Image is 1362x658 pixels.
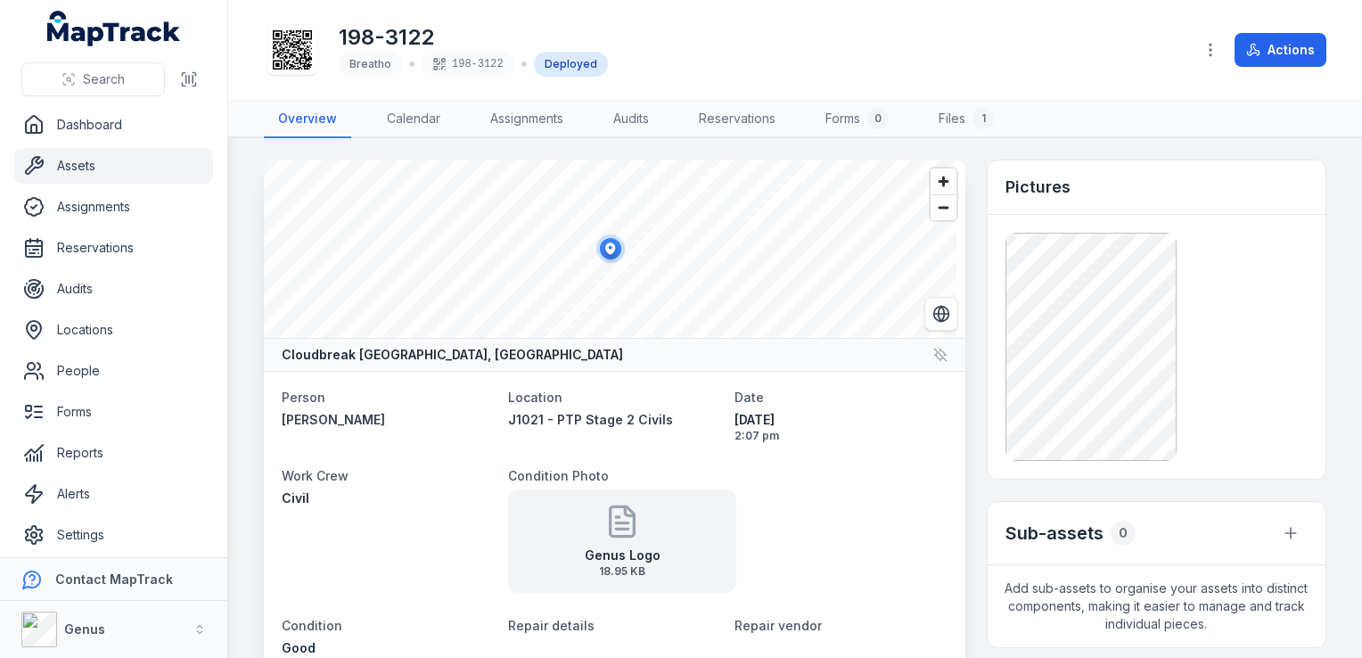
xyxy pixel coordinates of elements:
[1111,521,1136,546] div: 0
[988,565,1325,647] span: Add sub-assets to organise your assets into distinct components, making it easier to manage and t...
[734,411,947,429] span: [DATE]
[55,572,173,587] strong: Contact MapTrack
[264,160,956,338] canvas: Map
[14,353,213,389] a: People
[64,621,105,637] strong: Genus
[14,312,213,348] a: Locations
[972,108,994,129] div: 1
[924,297,958,331] button: Switch to Satellite View
[508,618,595,633] span: Repair details
[14,517,213,553] a: Settings
[14,148,213,184] a: Assets
[534,52,608,77] div: Deployed
[282,390,325,405] span: Person
[599,101,663,138] a: Audits
[282,618,342,633] span: Condition
[685,101,790,138] a: Reservations
[282,640,316,655] span: Good
[14,107,213,143] a: Dashboard
[931,194,956,220] button: Zoom out
[734,429,947,443] span: 2:07 pm
[1005,175,1071,200] h3: Pictures
[14,476,213,512] a: Alerts
[47,11,181,46] a: MapTrack
[349,57,391,70] span: Breatho
[508,468,609,483] span: Condition Photo
[14,271,213,307] a: Audits
[14,189,213,225] a: Assignments
[585,547,660,564] strong: Genus Logo
[14,230,213,266] a: Reservations
[867,108,889,129] div: 0
[373,101,455,138] a: Calendar
[734,390,764,405] span: Date
[14,435,213,471] a: Reports
[924,101,1008,138] a: Files1
[585,564,660,579] span: 18.95 KB
[83,70,125,88] span: Search
[1005,521,1104,546] h2: Sub-assets
[734,411,947,443] time: 31/07/2025, 2:07:15 pm
[1235,33,1326,67] button: Actions
[734,618,822,633] span: Repair vendor
[282,490,309,506] span: Civil
[931,169,956,194] button: Zoom in
[508,412,673,427] span: J1021 - PTP Stage 2 Civils
[422,52,514,77] div: 198-3122
[508,411,720,429] a: J1021 - PTP Stage 2 Civils
[476,101,578,138] a: Assignments
[282,411,494,429] a: [PERSON_NAME]
[14,394,213,430] a: Forms
[282,346,623,364] strong: Cloudbreak [GEOGRAPHIC_DATA], [GEOGRAPHIC_DATA]
[21,62,165,96] button: Search
[264,101,351,138] a: Overview
[282,468,349,483] span: Work Crew
[811,101,903,138] a: Forms0
[508,390,562,405] span: Location
[339,23,608,52] h1: 198-3122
